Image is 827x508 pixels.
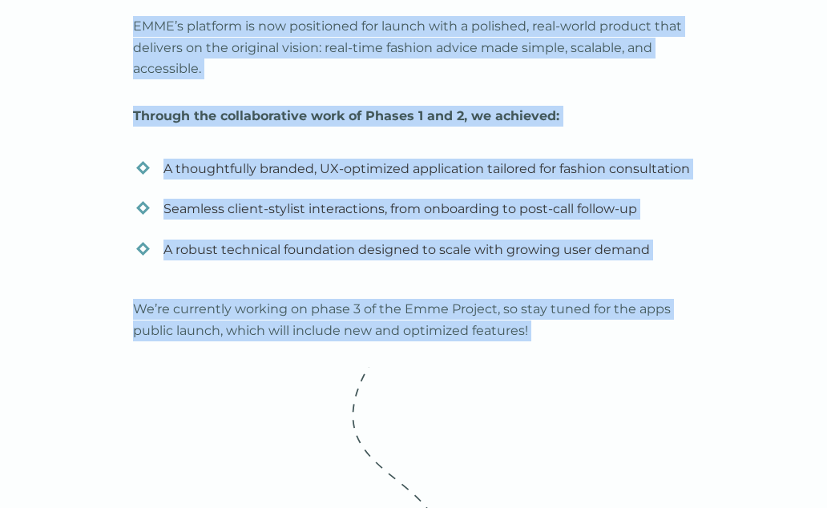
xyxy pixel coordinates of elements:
li: A robust technical foundation designed to scale with growing user demand [136,233,697,273]
p: EMME’s platform is now positioned for launch with a polished, real-world product that delivers on... [133,16,694,79]
strong: Through the collaborative work of Phases 1 and 2, we achieved: [133,108,559,123]
p: We’re currently working on phase 3 of the Emme Project, so stay tuned for the apps public launch,... [133,299,694,341]
li: A thoughtfully branded, UX-optimized application tailored for fashion consultation [136,152,697,192]
li: Seamless client-stylist interactions, from onboarding to post-call follow-up [136,192,697,232]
